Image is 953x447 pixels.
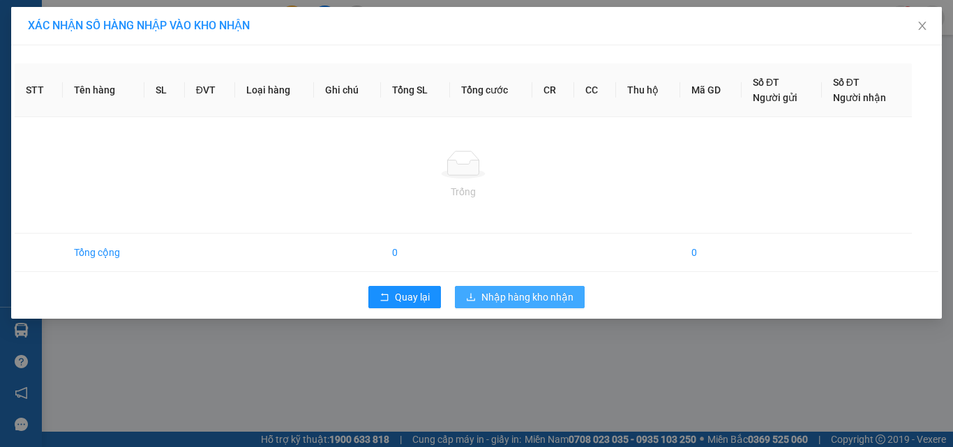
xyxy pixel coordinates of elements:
th: Loại hàng [235,63,315,117]
td: 0 [381,234,450,272]
button: downloadNhập hàng kho nhận [455,286,585,308]
span: XÁC NHẬN SỐ HÀNG NHẬP VÀO KHO NHẬN [28,19,250,32]
span: Số ĐT [753,77,779,88]
span: 09:02:16 [DATE] [31,101,85,109]
span: In ngày: [4,101,85,109]
strong: ĐỒNG PHƯỚC [110,8,191,20]
span: VPTL1410250002 [70,89,145,99]
th: ĐVT [185,63,235,117]
th: CC [574,63,616,117]
button: rollbackQuay lại [368,286,441,308]
th: SL [144,63,184,117]
span: Người nhận [833,92,886,103]
th: Thu hộ [616,63,680,117]
td: 0 [680,234,742,272]
span: 01 Võ Văn Truyện, KP.1, Phường 2 [110,42,192,59]
th: Tổng cước [450,63,532,117]
th: Ghi chú [314,63,381,117]
th: STT [15,63,63,117]
th: Tên hàng [63,63,144,117]
th: Tổng SL [381,63,450,117]
img: logo [5,8,67,70]
span: Số ĐT [833,77,860,88]
span: Bến xe [GEOGRAPHIC_DATA] [110,22,188,40]
span: Hotline: 19001152 [110,62,171,70]
span: Nhập hàng kho nhận [481,289,573,305]
span: download [466,292,476,303]
span: rollback [380,292,389,303]
span: Người gửi [753,92,797,103]
span: [PERSON_NAME]: [4,90,145,98]
th: Mã GD [680,63,742,117]
span: ----------------------------------------- [38,75,171,86]
button: Close [903,7,942,46]
td: Tổng cộng [63,234,144,272]
span: close [917,20,928,31]
th: CR [532,63,574,117]
span: Quay lại [395,289,430,305]
div: Trống [26,184,901,199]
